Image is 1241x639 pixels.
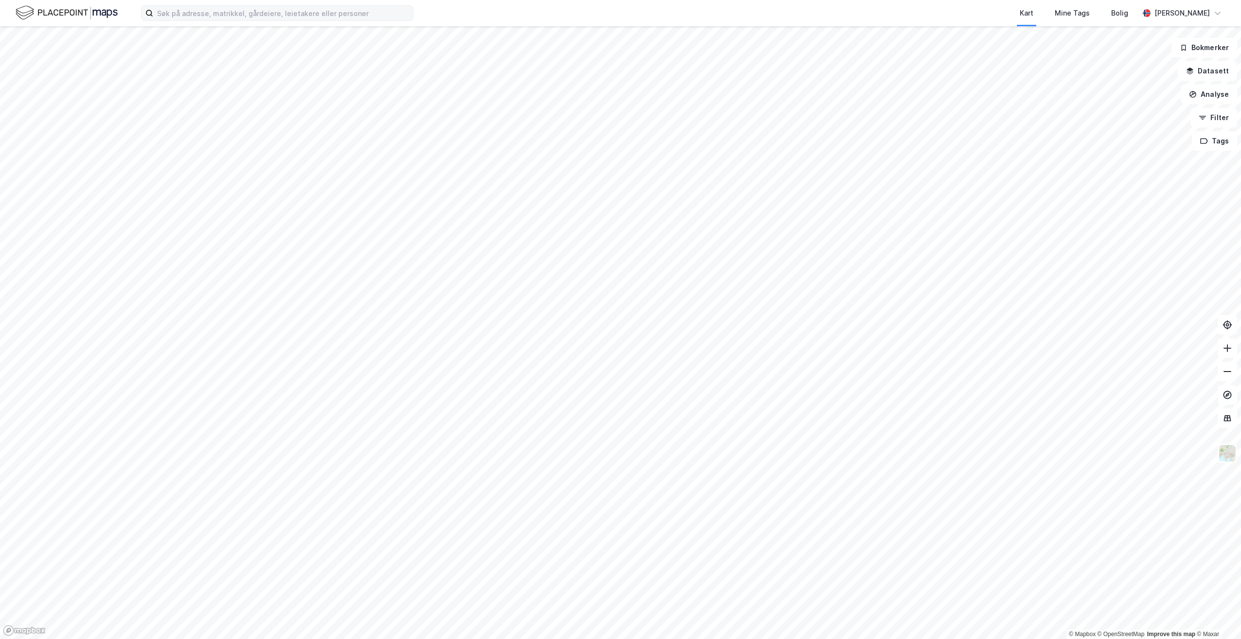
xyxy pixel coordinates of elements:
div: [PERSON_NAME] [1154,7,1210,19]
input: Søk på adresse, matrikkel, gårdeiere, leietakere eller personer [153,6,413,20]
img: logo.f888ab2527a4732fd821a326f86c7f29.svg [16,4,118,21]
div: Mine Tags [1055,7,1090,19]
div: Bolig [1111,7,1128,19]
div: Kart [1020,7,1033,19]
iframe: Chat Widget [1192,592,1241,639]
